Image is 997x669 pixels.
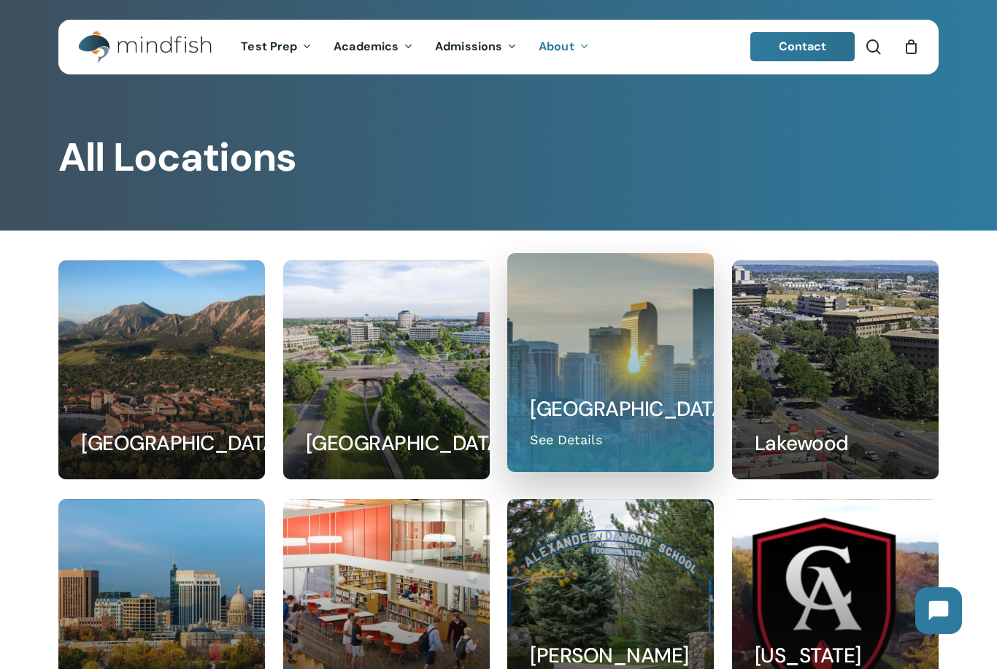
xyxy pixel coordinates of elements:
[539,39,574,54] span: About
[750,32,855,61] a: Contact
[230,41,323,53] a: Test Prep
[241,39,297,54] span: Test Prep
[58,20,939,74] header: Main Menu
[779,39,827,54] span: Contact
[901,573,977,649] iframe: Chatbot
[435,39,502,54] span: Admissions
[424,41,528,53] a: Admissions
[58,134,939,181] h1: All Locations
[230,20,599,74] nav: Main Menu
[903,39,919,55] a: Cart
[528,41,600,53] a: About
[323,41,424,53] a: Academics
[334,39,399,54] span: Academics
